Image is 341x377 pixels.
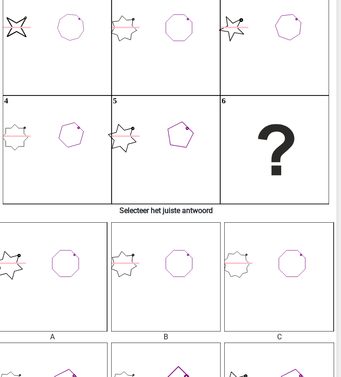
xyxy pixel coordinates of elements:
[104,332,228,343] div: B
[113,96,117,106] text: 5
[217,332,341,343] div: C
[222,96,226,106] text: 6
[4,96,8,106] text: 4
